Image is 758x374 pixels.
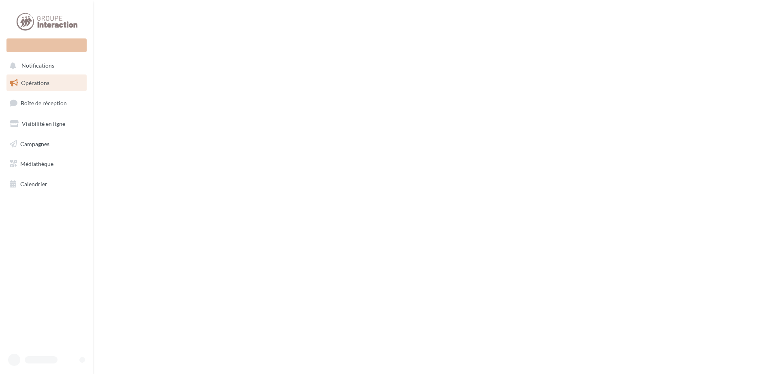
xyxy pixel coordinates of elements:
[5,176,88,193] a: Calendrier
[21,100,67,106] span: Boîte de réception
[20,140,49,147] span: Campagnes
[5,74,88,91] a: Opérations
[5,94,88,112] a: Boîte de réception
[5,155,88,172] a: Médiathèque
[21,79,49,86] span: Opérations
[22,120,65,127] span: Visibilité en ligne
[5,115,88,132] a: Visibilité en ligne
[21,62,54,69] span: Notifications
[6,38,87,52] div: Nouvelle campagne
[5,136,88,153] a: Campagnes
[20,160,53,167] span: Médiathèque
[20,181,47,187] span: Calendrier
